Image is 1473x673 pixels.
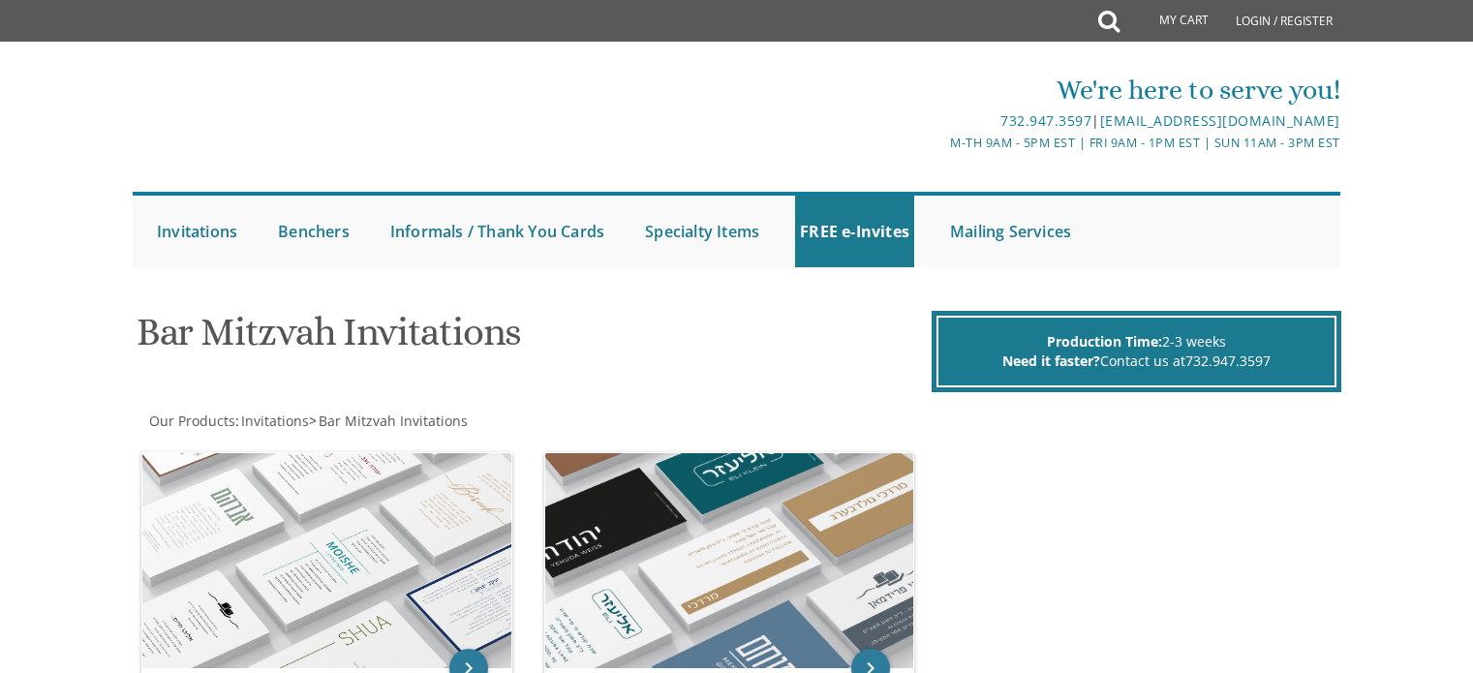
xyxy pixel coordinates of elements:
[133,412,737,431] div: :
[1100,111,1340,130] a: [EMAIL_ADDRESS][DOMAIN_NAME]
[936,316,1336,387] div: 2-3 weeks Contact us at
[385,196,609,267] a: Informals / Thank You Cards
[1118,2,1222,41] a: My Cart
[317,412,468,430] a: Bar Mitzvah Invitations
[537,133,1340,153] div: M-Th 9am - 5pm EST | Fri 9am - 1pm EST | Sun 11am - 3pm EST
[273,196,354,267] a: Benchers
[1047,332,1162,351] span: Production Time:
[142,453,511,668] img: Classic Bar Mitzvah Invitations
[945,196,1076,267] a: Mailing Services
[239,412,309,430] a: Invitations
[137,311,927,368] h1: Bar Mitzvah Invitations
[795,196,914,267] a: FREE e-Invites
[640,196,764,267] a: Specialty Items
[1185,352,1271,370] a: 732.947.3597
[537,109,1340,133] div: |
[537,71,1340,109] div: We're here to serve you!
[309,412,468,430] span: >
[152,196,242,267] a: Invitations
[1000,111,1091,130] a: 732.947.3597
[545,453,914,668] img: Kiddush Minis
[241,412,309,430] span: Invitations
[319,412,468,430] span: Bar Mitzvah Invitations
[1002,352,1100,370] span: Need it faster?
[147,412,235,430] a: Our Products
